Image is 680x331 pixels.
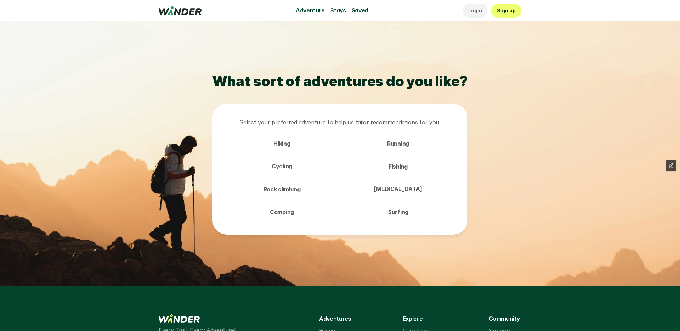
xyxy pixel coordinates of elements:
p: Fishing [389,162,408,172]
p: Adventure [296,6,325,15]
p: Sign up [497,7,516,15]
a: Cycling [227,158,337,175]
p: Surfing [388,208,408,217]
p: Community [489,314,520,324]
a: Running [343,135,453,152]
p: Explore [403,314,423,324]
p: Login [468,7,482,15]
a: Surfing [343,203,453,220]
p: Camping [270,208,294,217]
p: Stays [330,6,346,15]
p: Hiking [273,140,290,149]
a: Sign up [491,4,521,18]
a: Hiking [227,135,337,152]
a: Login [463,4,488,18]
p: Cycling [272,162,292,172]
p: Select your preferred adventure to help us tailor recommendations for you: [227,118,453,127]
p: Adventures [319,314,351,324]
h2: What sort of adventures do you like? [127,73,552,90]
p: Running [387,140,409,149]
a: Rock climbing [227,181,337,198]
p: Saved [352,6,368,15]
p: [MEDICAL_DATA] [374,185,422,194]
button: Edit Framer Content [666,160,676,171]
a: Camping [227,203,337,220]
p: Rock climbing [263,185,301,194]
a: [MEDICAL_DATA] [343,181,453,198]
a: Fishing [343,158,453,175]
